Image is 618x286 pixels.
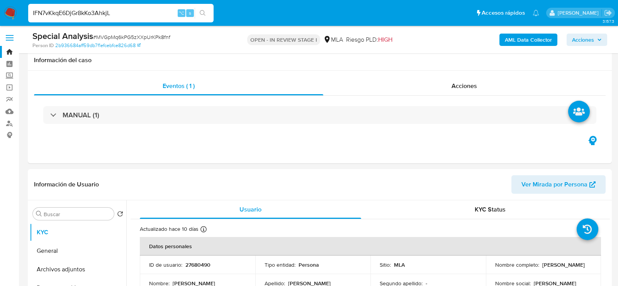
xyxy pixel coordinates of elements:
span: ⌥ [178,9,184,17]
p: MLA [394,261,405,268]
th: Datos personales [140,237,601,256]
button: search-icon [195,8,211,19]
span: Ver Mirada por Persona [521,175,587,194]
p: lourdes.morinigo@mercadolibre.com [558,9,601,17]
h1: Información del caso [34,56,606,64]
p: Tipo entidad : [265,261,295,268]
p: Sitio : [380,261,391,268]
span: Eventos ( 1 ) [163,81,195,90]
p: Persona [299,261,319,268]
b: Person ID [32,42,54,49]
p: OPEN - IN REVIEW STAGE I [247,34,320,45]
span: Acciones [572,34,594,46]
span: # MVGpMq6kPG5zXXpUrKPk8fnf [93,33,170,41]
a: Salir [604,9,612,17]
span: Acciones [452,81,477,90]
button: AML Data Collector [499,34,557,46]
button: General [30,242,126,260]
h1: Información de Usuario [34,181,99,188]
b: Special Analysis [32,30,93,42]
p: Nombre completo : [495,261,539,268]
b: AML Data Collector [505,34,552,46]
p: [PERSON_NAME] [542,261,585,268]
p: 27680490 [185,261,211,268]
button: KYC [30,223,126,242]
span: Riesgo PLD: [346,36,392,44]
span: s [189,9,191,17]
span: KYC Status [475,205,506,214]
button: Volver al orden por defecto [117,211,123,219]
span: Accesos rápidos [482,9,525,17]
div: MLA [323,36,343,44]
div: MANUAL (1) [43,106,596,124]
button: Ver Mirada por Persona [511,175,606,194]
input: Buscar usuario o caso... [28,8,214,18]
input: Buscar [44,211,111,218]
button: Archivos adjuntos [30,260,126,279]
span: HIGH [378,35,392,44]
span: Usuario [239,205,261,214]
a: Notificaciones [533,10,539,16]
p: ID de usuario : [149,261,182,268]
h3: MANUAL (1) [63,111,99,119]
p: Actualizado hace 10 días [140,225,199,233]
a: 2b936684aff59db7f1efcebfce826d68 [55,42,141,49]
button: Acciones [567,34,607,46]
button: Buscar [36,211,42,217]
